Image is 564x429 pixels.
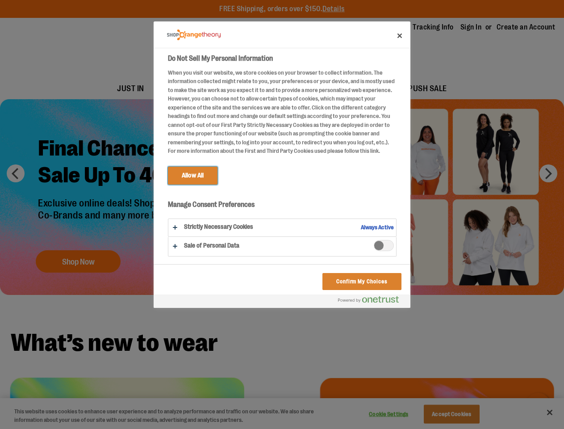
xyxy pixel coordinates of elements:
[322,273,401,290] button: Confirm My Choices
[167,26,221,44] div: Company Logo
[338,296,406,307] a: Powered by OneTrust Opens in a new Tab
[168,167,217,185] button: Allow All
[154,21,410,308] div: Do Not Sell My Personal Information
[168,68,397,156] div: When you visit our website, we store cookies on your browser to collect information. The informat...
[168,53,397,64] h2: Do Not Sell My Personal Information
[154,21,410,308] div: Preference center
[168,200,397,214] h3: Manage Consent Preferences
[390,26,409,46] button: Close
[338,296,399,303] img: Powered by OneTrust Opens in a new Tab
[374,240,394,251] span: Sale of Personal Data
[167,29,221,41] img: Company Logo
